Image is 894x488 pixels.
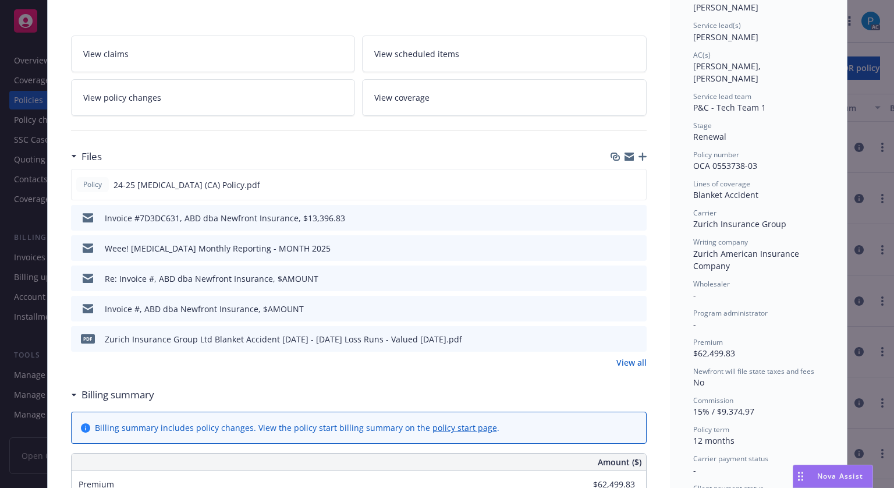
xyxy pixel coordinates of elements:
span: Zurich Insurance Group [693,218,786,229]
span: Zurich American Insurance Company [693,248,801,271]
button: preview file [632,273,642,285]
button: download file [613,242,622,254]
div: Billing summary [71,387,154,402]
div: Re: Invoice #, ABD dba Newfront Insurance, $AMOUNT [105,273,318,285]
div: Drag to move [793,465,808,487]
span: Stage [693,121,712,130]
span: Blanket Accident [693,189,758,200]
span: Carrier payment status [693,454,768,464]
span: Lines of coverage [693,179,750,189]
span: Commission [693,395,733,405]
span: - [693,289,696,300]
button: download file [613,273,622,285]
button: download file [613,333,622,345]
span: 24-25 [MEDICAL_DATA] (CA) Policy.pdf [113,179,260,191]
h3: Billing summary [81,387,154,402]
button: download file [613,303,622,315]
span: View coverage [374,91,430,104]
a: View all [616,356,647,369]
span: Premium [693,337,723,347]
div: Zurich Insurance Group Ltd Blanket Accident [DATE] - [DATE] Loss Runs - Valued [DATE].pdf [105,333,462,345]
span: View policy changes [83,91,161,104]
span: Policy term [693,425,729,434]
a: View policy changes [71,79,356,116]
span: - [693,465,696,476]
button: download file [613,212,622,224]
span: Newfront will file state taxes and fees [693,366,814,376]
span: 12 months [693,435,735,446]
span: Service lead(s) [693,20,741,30]
span: [PERSON_NAME] [693,31,758,43]
span: Writing company [693,237,748,247]
button: Nova Assist [793,465,873,488]
button: preview file [632,303,642,315]
span: Carrier [693,208,716,218]
a: View scheduled items [362,36,647,72]
span: AC(s) [693,50,711,60]
span: Service lead team [693,91,751,101]
button: preview file [631,179,641,191]
span: P&C - Tech Team 1 [693,102,766,113]
span: $62,499.83 [693,348,735,359]
button: preview file [632,212,642,224]
span: Nova Assist [817,471,863,481]
span: [PERSON_NAME], [PERSON_NAME] [693,61,763,84]
span: Program administrator [693,308,768,318]
span: - [693,319,696,330]
div: Files [71,149,102,164]
span: 15% / $9,374.97 [693,406,754,417]
span: No [693,377,704,388]
div: Weee! [MEDICAL_DATA] Monthly Reporting - MONTH 2025 [105,242,331,254]
span: Policy number [693,150,739,160]
h3: Files [81,149,102,164]
span: OCA 0553738-03 [693,160,757,171]
span: Policy [81,179,104,190]
span: pdf [81,334,95,343]
button: preview file [632,242,642,254]
span: View claims [83,48,129,60]
a: View coverage [362,79,647,116]
div: Invoice #, ABD dba Newfront Insurance, $AMOUNT [105,303,304,315]
span: View scheduled items [374,48,459,60]
a: View claims [71,36,356,72]
div: Invoice #7D3DC631, ABD dba Newfront Insurance, $13,396.83 [105,212,345,224]
span: Renewal [693,131,726,142]
a: policy start page [432,422,497,433]
span: Wholesaler [693,279,730,289]
span: Amount ($) [598,456,641,468]
div: Billing summary includes policy changes. View the policy start billing summary on the . [95,422,499,434]
button: download file [612,179,622,191]
button: preview file [632,333,642,345]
